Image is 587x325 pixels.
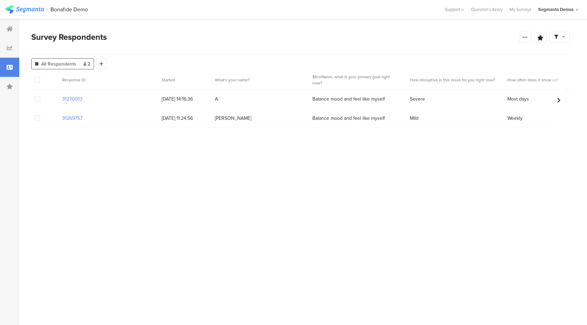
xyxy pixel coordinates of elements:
span: Balance mood and feel like myself [312,115,385,122]
span: Started [162,77,175,83]
div: | [47,5,48,13]
span: Weekly [507,115,522,122]
span: 2 [83,60,90,68]
span: Response ID [62,77,85,83]
span: Severe [410,95,425,103]
section: How disruptive is this issue for you right now? [410,77,496,83]
span: [DATE] 11:24:56 [162,115,208,122]
span: A [215,95,218,103]
span: [PERSON_NAME] [215,115,251,122]
span: Balance mood and feel like myself [312,95,385,103]
section: 31270013 [62,95,82,103]
div: Segmanta Demos [538,6,574,13]
div: Bonafide Demo [50,6,88,13]
span: Survey Respondents [31,31,107,43]
section: What's your name? [215,77,301,83]
a: My Surveys [506,6,535,13]
span: [DATE] 14:16:36 [162,95,208,103]
span: All Respondents [41,60,76,68]
section: $firstName, what is your primary goal right now? [312,74,398,86]
section: 31269757 [62,115,82,122]
img: segmanta logo [5,5,44,14]
span: Most days [507,95,529,103]
a: Question Library [468,6,506,13]
span: Mild [410,115,418,122]
div: Support [445,4,464,15]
